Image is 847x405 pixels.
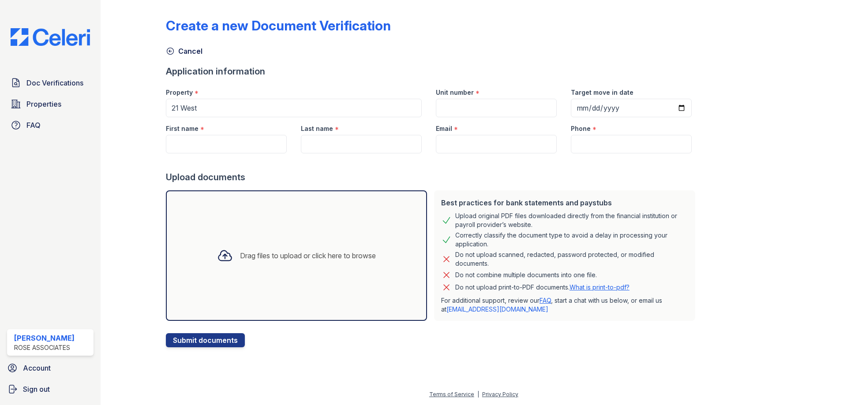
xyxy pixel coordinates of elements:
[166,18,391,33] div: Create a new Document Verification
[7,95,94,113] a: Properties
[455,283,630,292] p: Do not upload print-to-PDF documents.
[455,212,688,229] div: Upload original PDF files downloaded directly from the financial institution or payroll provider’...
[571,88,633,97] label: Target move in date
[482,391,518,398] a: Privacy Policy
[455,250,688,268] div: Do not upload scanned, redacted, password protected, or modified documents.
[4,359,97,377] a: Account
[26,99,61,109] span: Properties
[166,65,699,78] div: Application information
[26,120,41,130] span: FAQ
[301,124,333,133] label: Last name
[4,380,97,398] a: Sign out
[23,384,50,394] span: Sign out
[477,391,479,398] div: |
[166,333,245,347] button: Submit documents
[441,296,688,314] p: For additional support, review our , start a chat with us below, or email us at
[446,305,548,313] a: [EMAIL_ADDRESS][DOMAIN_NAME]
[4,28,97,46] img: CE_Logo_Blue-a8612792a0a2168367f1c8372b55b34899dd931a85d93a1a3d3e32e68fde9ad4.png
[14,343,75,352] div: Rose Associates
[570,283,630,291] a: What is print-to-pdf?
[455,270,597,280] div: Do not combine multiple documents into one file.
[23,363,51,373] span: Account
[455,231,688,249] div: Correctly classify the document type to avoid a delay in processing your application.
[166,46,202,56] a: Cancel
[540,297,551,304] a: FAQ
[14,333,75,343] div: [PERSON_NAME]
[571,124,591,133] label: Phone
[166,171,699,183] div: Upload documents
[26,78,83,88] span: Doc Verifications
[166,124,199,133] label: First name
[429,391,474,398] a: Terms of Service
[436,88,474,97] label: Unit number
[7,116,94,134] a: FAQ
[240,250,376,261] div: Drag files to upload or click here to browse
[436,124,452,133] label: Email
[166,88,193,97] label: Property
[7,74,94,92] a: Doc Verifications
[441,197,688,208] div: Best practices for bank statements and paystubs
